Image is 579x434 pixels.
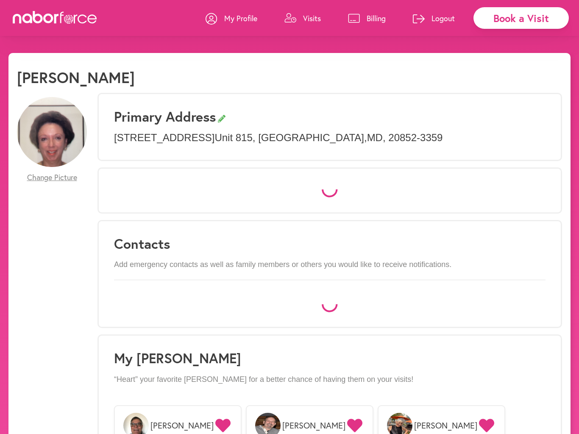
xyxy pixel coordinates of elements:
p: [STREET_ADDRESS] Unit 815 , [GEOGRAPHIC_DATA] , MD , 20852-3359 [114,132,546,144]
p: “Heart” your favorite [PERSON_NAME] for a better chance of having them on your visits! [114,375,546,384]
h1: [PERSON_NAME] [17,68,135,86]
p: Logout [431,13,455,23]
div: Book a Visit [473,7,569,29]
h3: Contacts [114,236,546,252]
span: Change Picture [27,173,77,182]
a: Logout [413,6,455,31]
p: My Profile [224,13,257,23]
h3: Primary Address [114,108,546,125]
a: My Profile [206,6,257,31]
span: [PERSON_NAME] [150,420,214,431]
p: Billing [367,13,386,23]
a: Billing [348,6,386,31]
p: Visits [303,13,321,23]
h1: My [PERSON_NAME] [114,350,546,366]
span: [PERSON_NAME] [282,420,345,431]
a: Visits [284,6,321,31]
span: [PERSON_NAME] [414,420,477,431]
img: JmnnLXnORhmfIvWHz70c [17,97,87,167]
p: Add emergency contacts as well as family members or others you would like to receive notifications. [114,260,546,270]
